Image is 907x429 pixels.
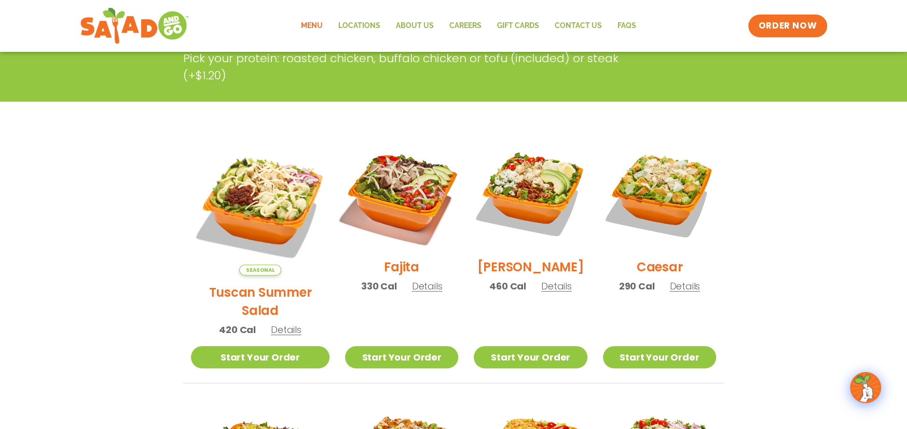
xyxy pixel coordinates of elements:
span: Details [271,323,301,336]
p: Pick your protein: roasted chicken, buffalo chicken or tofu (included) or steak (+$1.20) [183,50,645,84]
span: 330 Cal [361,279,397,293]
span: ORDER NOW [759,20,817,32]
img: Product photo for Caesar Salad [603,137,716,250]
span: Seasonal [239,265,281,275]
a: Menu [293,14,331,38]
span: 420 Cal [219,323,256,337]
img: Product photo for Fajita Salad [335,127,468,260]
span: Details [412,280,443,293]
h2: Caesar [637,258,683,276]
a: Start Your Order [603,346,716,368]
img: wpChatIcon [851,373,880,402]
img: Product photo for Tuscan Summer Salad [191,137,329,275]
h2: Fajita [384,258,419,276]
span: Details [541,280,572,293]
nav: Menu [293,14,644,38]
a: Start Your Order [474,346,587,368]
a: GIFT CARDS [489,14,547,38]
a: Start Your Order [191,346,329,368]
a: ORDER NOW [748,15,827,37]
a: Contact Us [547,14,610,38]
span: 460 Cal [489,279,526,293]
a: Careers [442,14,489,38]
a: About Us [388,14,442,38]
a: Locations [331,14,388,38]
span: 290 Cal [619,279,655,293]
span: Details [669,280,700,293]
h2: Tuscan Summer Salad [191,283,329,320]
a: Start Your Order [345,346,458,368]
img: Product photo for Cobb Salad [474,137,587,250]
img: new-SAG-logo-768×292 [80,5,189,47]
h2: [PERSON_NAME] [477,258,584,276]
a: FAQs [610,14,644,38]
